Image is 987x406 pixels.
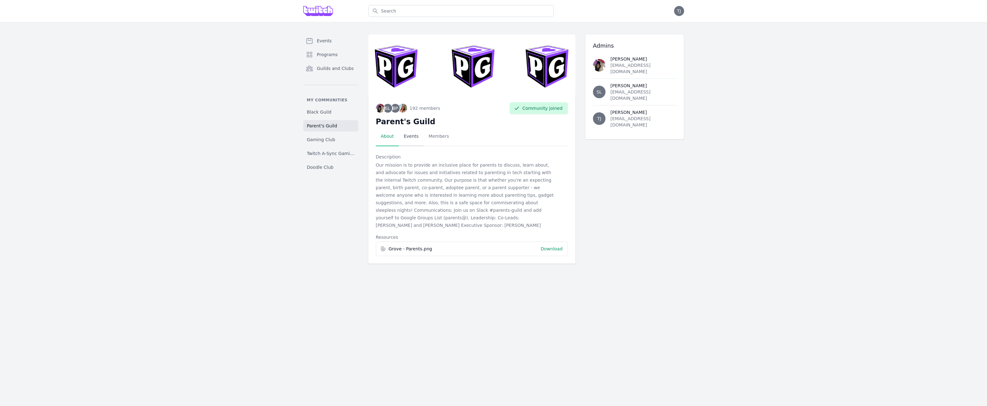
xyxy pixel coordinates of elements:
[307,136,335,143] span: Gaming Club
[307,164,334,170] span: Doodle Club
[677,9,681,13] span: TJ
[610,115,677,128] div: [EMAIL_ADDRESS][DOMAIN_NAME]
[389,246,536,252] span: Grove - Parents.png
[376,161,557,229] p: Our mission is to provide an inclusive place for parents to discuss, learn about, and advocate fo...
[303,98,358,103] p: My communities
[610,83,677,89] div: [PERSON_NAME]
[303,35,358,47] a: Events
[303,48,358,61] a: Programs
[303,148,358,159] a: Twitch A-Sync Gaming (TAG) Club
[303,134,358,145] a: Gaming Club
[303,62,358,75] a: Guilds and Clubs
[303,6,333,16] img: Grove
[307,109,332,115] span: Black Guild
[317,38,332,44] span: Events
[399,127,423,146] a: Events
[423,127,454,146] a: Members
[317,65,354,72] span: Guilds and Clubs
[303,120,358,131] a: Parent's Guild
[674,6,684,16] button: TJ
[303,106,358,118] a: Black Guild
[610,62,677,75] div: [EMAIL_ADDRESS][DOMAIN_NAME]
[610,89,677,101] div: [EMAIL_ADDRESS][DOMAIN_NAME]
[317,51,338,58] span: Programs
[368,5,554,17] input: Search
[597,116,601,121] span: TJ
[376,154,568,160] div: Description
[376,234,568,240] div: Resources
[303,162,358,173] a: Doodle Club
[610,56,677,62] div: [PERSON_NAME]
[410,105,440,111] span: 192 members
[303,35,358,173] nav: Sidebar
[610,109,677,115] div: [PERSON_NAME]
[385,106,390,110] span: SL
[376,117,568,127] h2: Parent's Guild
[593,42,677,50] h3: Admins
[376,127,399,146] a: About
[510,102,568,114] button: Community joined
[392,106,398,110] span: BP
[307,123,337,129] span: Parent's Guild
[596,90,602,94] span: SL
[541,246,563,251] a: Download
[307,150,355,157] span: Twitch A-Sync Gaming (TAG) Club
